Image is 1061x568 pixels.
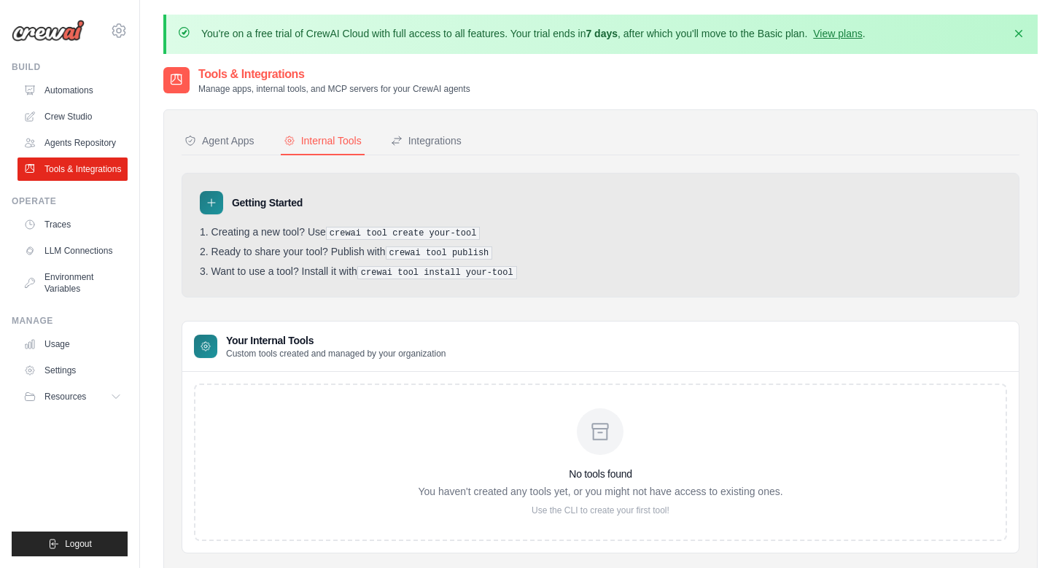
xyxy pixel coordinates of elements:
[18,105,128,128] a: Crew Studio
[388,128,465,155] button: Integrations
[12,20,85,42] img: Logo
[182,128,257,155] button: Agent Apps
[326,227,481,240] pre: crewai tool create your-tool
[418,467,782,481] h3: No tools found
[586,28,618,39] strong: 7 days
[18,385,128,408] button: Resources
[12,61,128,73] div: Build
[201,26,866,41] p: You're on a free trial of CrewAI Cloud with full access to all features. Your trial ends in , aft...
[357,266,517,279] pre: crewai tool install your-tool
[418,484,782,499] p: You haven't created any tools yet, or you might not have access to existing ones.
[226,333,446,348] h3: Your Internal Tools
[198,83,470,95] p: Manage apps, internal tools, and MCP servers for your CrewAI agents
[391,133,462,148] div: Integrations
[12,315,128,327] div: Manage
[18,332,128,356] a: Usage
[184,133,254,148] div: Agent Apps
[198,66,470,83] h2: Tools & Integrations
[18,239,128,262] a: LLM Connections
[18,213,128,236] a: Traces
[18,79,128,102] a: Automations
[200,226,1001,240] li: Creating a new tool? Use
[44,391,86,402] span: Resources
[386,246,493,260] pre: crewai tool publish
[12,195,128,207] div: Operate
[18,131,128,155] a: Agents Repository
[813,28,862,39] a: View plans
[226,348,446,359] p: Custom tools created and managed by your organization
[281,128,365,155] button: Internal Tools
[284,133,362,148] div: Internal Tools
[18,265,128,300] a: Environment Variables
[18,359,128,382] a: Settings
[232,195,303,210] h3: Getting Started
[65,538,92,550] span: Logout
[200,265,1001,279] li: Want to use a tool? Install it with
[418,505,782,516] p: Use the CLI to create your first tool!
[18,157,128,181] a: Tools & Integrations
[200,246,1001,260] li: Ready to share your tool? Publish with
[12,532,128,556] button: Logout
